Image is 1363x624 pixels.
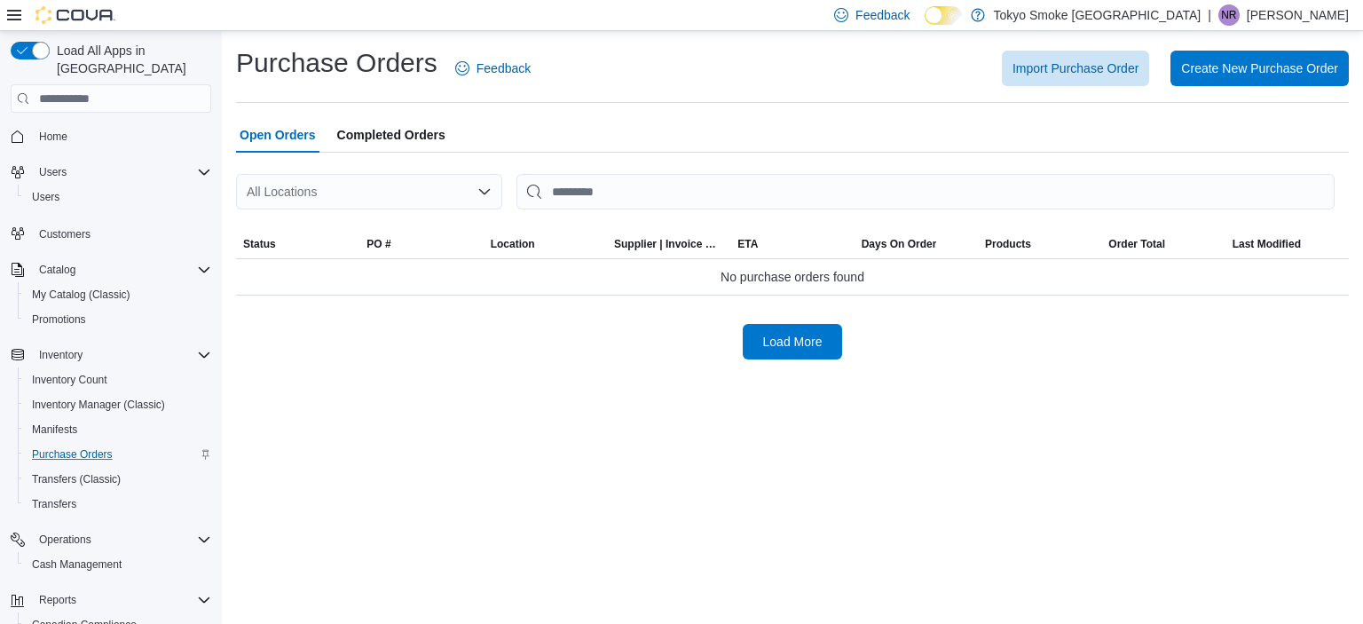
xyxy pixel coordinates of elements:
[721,266,864,288] span: No purchase orders found
[25,369,211,391] span: Inventory Count
[477,59,531,77] span: Feedback
[25,469,211,490] span: Transfers (Classic)
[236,45,437,81] h1: Purchase Orders
[25,469,128,490] a: Transfers (Classic)
[25,554,211,575] span: Cash Management
[516,174,1335,209] input: This is a search bar. After typing your query, hit enter to filter the results lower in the page.
[50,42,211,77] span: Load All Apps in [GEOGRAPHIC_DATA]
[32,222,211,244] span: Customers
[4,527,218,552] button: Operations
[32,447,113,462] span: Purchase Orders
[25,186,67,208] a: Users
[32,398,165,412] span: Inventory Manager (Classic)
[32,125,211,147] span: Home
[32,224,98,245] a: Customers
[1002,51,1149,86] button: Import Purchase Order
[18,392,218,417] button: Inventory Manager (Classic)
[4,220,218,246] button: Customers
[39,533,91,547] span: Operations
[39,130,67,144] span: Home
[1108,237,1165,251] span: Order Total
[978,230,1101,258] button: Products
[32,162,211,183] span: Users
[985,237,1031,251] span: Products
[737,237,758,251] span: ETA
[18,492,218,517] button: Transfers
[1208,4,1211,26] p: |
[925,25,926,26] span: Dark Mode
[35,6,115,24] img: Cova
[18,417,218,442] button: Manifests
[32,259,211,280] span: Catalog
[607,230,730,258] button: Supplier | Invoice Number
[32,472,121,486] span: Transfers (Classic)
[32,312,86,327] span: Promotions
[18,282,218,307] button: My Catalog (Classic)
[4,257,218,282] button: Catalog
[855,6,910,24] span: Feedback
[18,185,218,209] button: Users
[18,442,218,467] button: Purchase Orders
[32,190,59,204] span: Users
[32,344,90,366] button: Inventory
[1247,4,1349,26] p: [PERSON_NAME]
[4,343,218,367] button: Inventory
[32,529,211,550] span: Operations
[39,227,91,241] span: Customers
[32,373,107,387] span: Inventory Count
[1218,4,1240,26] div: Nicole Rusnak
[18,367,218,392] button: Inventory Count
[39,263,75,277] span: Catalog
[18,552,218,577] button: Cash Management
[1225,230,1349,258] button: Last Modified
[491,237,535,251] div: Location
[994,4,1201,26] p: Tokyo Smoke [GEOGRAPHIC_DATA]
[4,588,218,612] button: Reports
[240,117,316,153] span: Open Orders
[25,554,129,575] a: Cash Management
[243,237,276,251] span: Status
[32,126,75,147] a: Home
[39,348,83,362] span: Inventory
[32,288,130,302] span: My Catalog (Classic)
[32,589,83,611] button: Reports
[18,307,218,332] button: Promotions
[32,423,77,437] span: Manifests
[337,117,445,153] span: Completed Orders
[32,259,83,280] button: Catalog
[32,497,76,511] span: Transfers
[730,230,854,258] button: ETA
[18,467,218,492] button: Transfers (Classic)
[359,230,483,258] button: PO #
[25,309,93,330] a: Promotions
[1170,51,1349,86] button: Create New Purchase Order
[4,160,218,185] button: Users
[32,589,211,611] span: Reports
[25,419,211,440] span: Manifests
[366,237,390,251] span: PO #
[25,444,120,465] a: Purchase Orders
[25,444,211,465] span: Purchase Orders
[32,344,211,366] span: Inventory
[614,237,723,251] span: Supplier | Invoice Number
[484,230,607,258] button: Location
[32,529,98,550] button: Operations
[855,230,978,258] button: Days On Order
[1221,4,1236,26] span: NR
[25,494,211,515] span: Transfers
[32,557,122,572] span: Cash Management
[25,369,114,391] a: Inventory Count
[1012,59,1138,77] span: Import Purchase Order
[236,230,359,258] button: Status
[763,333,823,351] span: Load More
[25,394,172,415] a: Inventory Manager (Classic)
[39,593,76,607] span: Reports
[477,185,492,199] button: Open list of options
[925,6,962,25] input: Dark Mode
[32,162,74,183] button: Users
[448,51,538,86] a: Feedback
[1233,237,1301,251] span: Last Modified
[743,324,842,359] button: Load More
[25,494,83,515] a: Transfers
